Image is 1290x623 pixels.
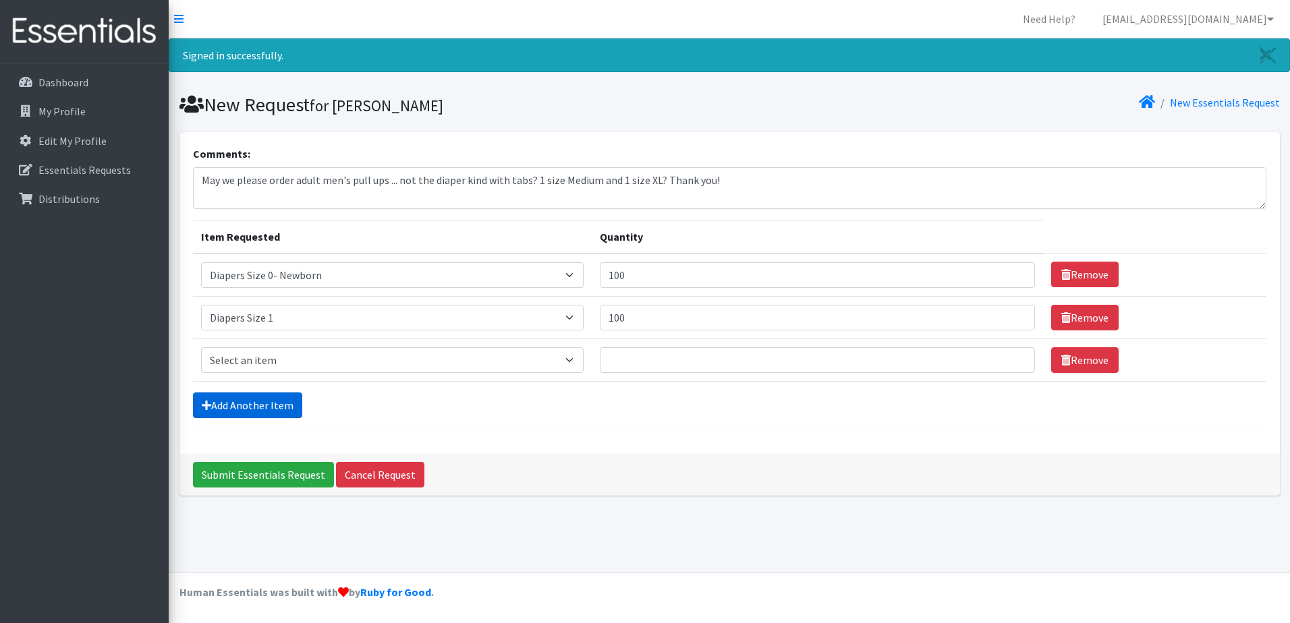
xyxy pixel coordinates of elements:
small: for [PERSON_NAME] [310,96,443,115]
th: Quantity [592,220,1043,254]
p: Distributions [38,192,100,206]
a: Remove [1051,305,1119,330]
a: Close [1246,39,1289,71]
a: Add Another Item [193,392,302,418]
a: Remove [1051,262,1119,287]
strong: Human Essentials was built with by . [179,585,434,599]
h1: New Request [179,93,725,117]
p: Dashboard [38,76,88,89]
a: Edit My Profile [5,127,163,154]
label: Comments: [193,146,250,162]
a: Dashboard [5,69,163,96]
a: [EMAIL_ADDRESS][DOMAIN_NAME] [1092,5,1285,32]
p: My Profile [38,105,86,118]
a: Distributions [5,185,163,212]
input: Submit Essentials Request [193,462,334,487]
a: Ruby for Good [360,585,431,599]
a: New Essentials Request [1170,96,1280,109]
a: Cancel Request [336,462,424,487]
div: Signed in successfully. [169,38,1290,72]
a: Remove [1051,347,1119,373]
a: Essentials Requests [5,156,163,183]
a: Need Help? [1012,5,1086,32]
p: Edit My Profile [38,134,107,148]
img: HumanEssentials [5,9,163,54]
th: Item Requested [193,220,592,254]
a: My Profile [5,98,163,125]
p: Essentials Requests [38,163,131,177]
